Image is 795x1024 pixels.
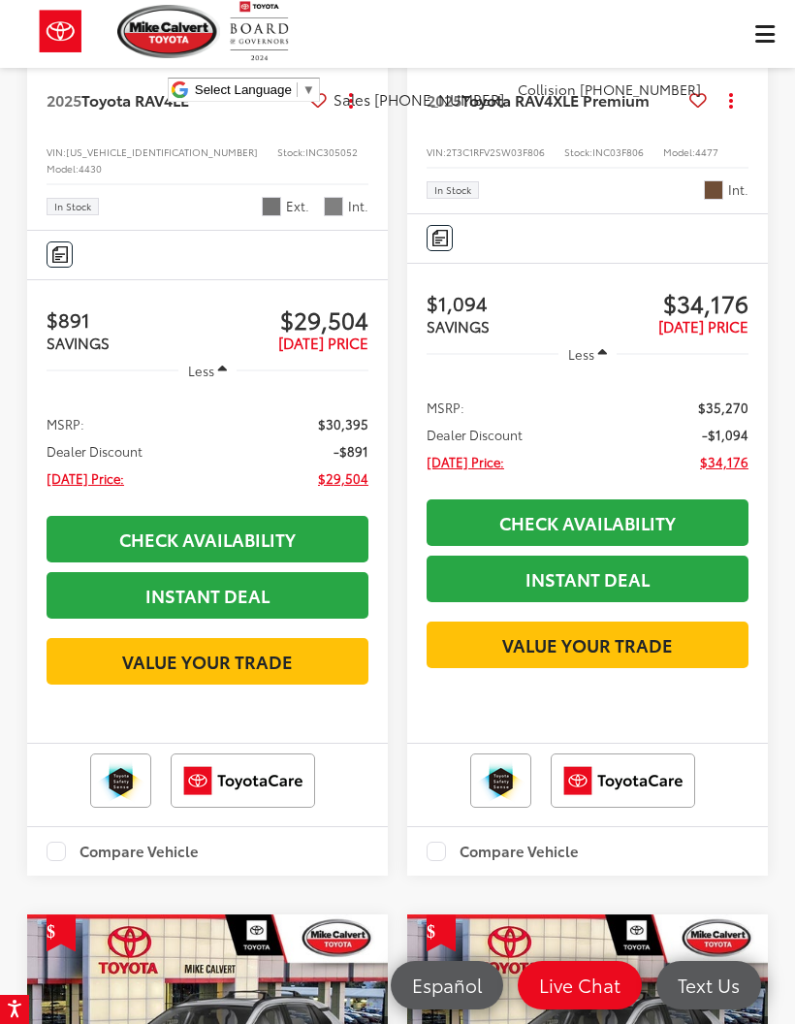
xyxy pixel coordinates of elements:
span: Get Price Drop Alert [427,914,456,951]
label: Compare Vehicle [47,842,199,861]
span: -$1,094 [702,425,748,444]
span: Collision [518,80,576,99]
span: INC305052 [305,144,358,159]
span: VIN: [47,144,66,159]
span: Live Chat [529,973,630,997]
a: Live Chat [518,961,642,1009]
span: -$891 [334,441,368,461]
a: Value Your Trade [47,638,368,685]
span: $35,270 [698,398,748,417]
span: Dealer Discount [47,441,143,461]
span: $30,395 [318,414,368,433]
a: Check Availability [47,516,368,562]
span: Model: [47,161,79,176]
span: $29,504 [318,468,368,488]
span: [US_VEHICLE_IDENTIFICATION_NUMBER] [66,144,258,159]
span: 2T3C1RFV2SW03F806 [446,144,545,159]
span: 4430 [79,161,102,176]
img: Comments [432,230,448,246]
span: Less [568,345,594,363]
span: Español [402,973,492,997]
span: Text Us [668,973,749,997]
span: SAVINGS [427,315,490,336]
span: [DATE] Price: [427,452,504,471]
span: Model: [663,144,695,159]
span: $1,094 [427,288,588,317]
span: [PHONE_NUMBER] [374,88,504,110]
span: VIN: [427,144,446,159]
span: $34,176 [588,288,748,317]
span: Int. [348,197,368,215]
span: Nutmeg [704,180,723,200]
span: SAVINGS [47,332,110,353]
span: $34,176 [700,452,748,471]
span: [DATE] PRICE [278,332,368,353]
span: [DATE] PRICE [658,315,748,336]
span: Stock: [277,144,305,159]
img: ToyotaCare Mike Calvert Toyota Houston TX [175,757,311,804]
span: ▼ [302,82,315,97]
a: Value Your Trade [427,622,748,668]
span: Less [188,362,214,379]
button: Less [558,336,617,371]
span: ​ [297,82,298,97]
span: Stock: [564,144,592,159]
span: $29,504 [207,304,368,334]
span: Get Price Drop Alert [47,914,76,951]
a: Select Language​ [195,82,315,97]
a: Check Availability [427,499,748,546]
a: Text Us [656,961,761,1009]
span: Ext. [286,197,309,215]
img: Toyota Safety Sense Mike Calvert Toyota Houston TX [94,757,147,804]
span: [PHONE_NUMBER] [580,80,701,99]
button: Less [178,353,237,388]
span: $891 [47,304,207,334]
button: Comments [427,225,453,251]
span: 4477 [695,144,718,159]
span: In Stock [54,202,91,211]
label: Compare Vehicle [427,842,579,861]
span: INC03F806 [592,144,644,159]
img: Comments [52,246,68,263]
span: Select Language [195,82,292,97]
a: Instant Deal [427,556,748,602]
img: Toyota Safety Sense Mike Calvert Toyota Houston TX [474,757,527,804]
img: Mike Calvert Toyota [117,5,220,58]
span: MSRP: [427,398,464,417]
span: In Stock [434,185,471,195]
span: MSRP: [47,414,84,433]
span: Int. [728,180,748,199]
img: ToyotaCare Mike Calvert Toyota Houston TX [555,757,691,804]
a: Instant Deal [47,572,368,619]
span: Sales [334,88,370,110]
span: Silver Sky Metallic [262,197,281,216]
button: Comments [47,241,73,268]
span: [DATE] Price: [47,468,124,488]
span: Dealer Discount [427,425,523,444]
a: Español [391,961,503,1009]
span: Ash [324,197,343,216]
